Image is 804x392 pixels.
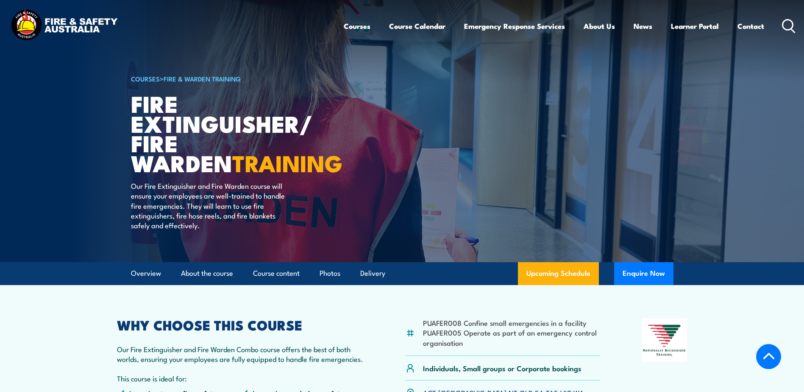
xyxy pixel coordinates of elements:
[131,73,340,84] h6: >
[671,15,719,37] a: Learner Portal
[464,15,565,37] a: Emergency Response Services
[737,15,764,37] a: Contact
[642,319,687,362] img: Nationally Recognised Training logo.
[423,318,601,328] li: PUAFER008 Confine small emergencies in a facility
[518,262,599,285] a: Upcoming Schedule
[360,262,385,285] a: Delivery
[131,181,286,230] p: Our Fire Extinguisher and Fire Warden course will ensure your employees are well-trained to handl...
[117,344,364,364] p: Our Fire Extinguisher and Fire Warden Combo course offers the best of both worlds, ensuring your ...
[634,15,652,37] a: News
[614,262,673,285] button: Enquire Now
[164,74,241,83] a: Fire & Warden Training
[131,93,340,173] h1: Fire Extinguisher/ Fire Warden
[320,262,340,285] a: Photos
[232,145,342,180] strong: TRAINING
[423,363,581,373] p: Individuals, Small groups or Corporate bookings
[181,262,233,285] a: About the course
[253,262,300,285] a: Course content
[423,328,601,347] li: PUAFER005 Operate as part of an emergency control organisation
[131,262,161,285] a: Overview
[117,373,364,383] p: This course is ideal for:
[344,15,370,37] a: Courses
[584,15,615,37] a: About Us
[131,74,160,83] a: COURSES
[389,15,445,37] a: Course Calendar
[117,319,364,330] h2: WHY CHOOSE THIS COURSE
